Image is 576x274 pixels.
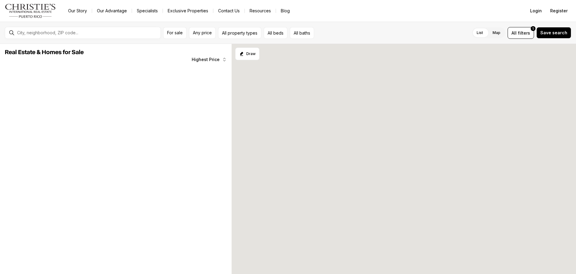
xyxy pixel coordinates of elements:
span: Highest Price [192,57,220,62]
span: Register [550,8,568,13]
a: Resources [245,7,276,15]
span: For sale [167,30,183,35]
button: All baths [290,27,314,39]
label: Map [488,27,505,38]
span: 1 [532,26,534,31]
span: Save search [540,30,567,35]
button: Start drawing [235,48,259,60]
a: Exclusive Properties [163,7,213,15]
button: For sale [163,27,187,39]
button: Login [526,5,545,17]
a: Our Story [63,7,92,15]
span: Real Estate & Homes for Sale [5,49,84,55]
button: Allfilters1 [508,27,534,39]
span: Any price [193,30,212,35]
button: Contact Us [213,7,244,15]
span: Login [530,8,542,13]
button: Any price [189,27,216,39]
a: Blog [276,7,295,15]
span: filters [518,30,530,36]
button: Save search [536,27,571,38]
span: All [511,30,517,36]
a: Specialists [132,7,163,15]
button: All beds [264,27,287,39]
button: Register [547,5,571,17]
a: Our Advantage [92,7,132,15]
button: All property types [218,27,261,39]
label: List [472,27,488,38]
img: logo [5,4,56,18]
button: Highest Price [188,54,230,66]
